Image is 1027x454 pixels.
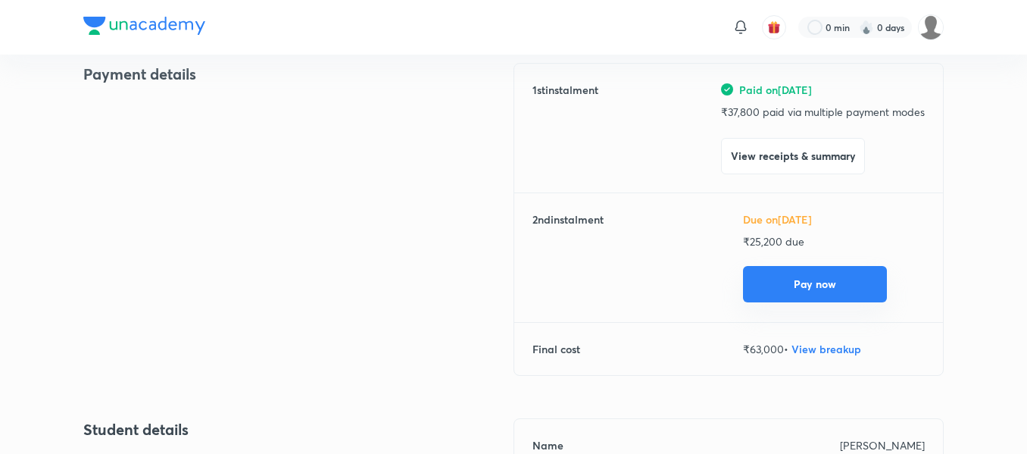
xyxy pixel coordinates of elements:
[532,82,598,174] h6: 1 st instalment
[791,342,861,356] span: View breakup
[532,341,580,357] h6: Final cost
[532,437,563,453] h6: Name
[721,104,925,120] p: ₹ 37,800 paid via multiple payment modes
[767,20,781,34] img: avatar
[918,14,944,40] img: Devadarshan M
[859,20,874,35] img: streak
[743,233,925,249] p: ₹ 25,200 due
[83,17,205,39] a: Company Logo
[83,418,513,441] h4: Student details
[532,211,604,304] h6: 2 nd instalment
[721,138,865,174] button: View receipts & summary
[743,266,887,302] button: Pay now
[83,63,513,86] h4: Payment details
[721,83,733,95] img: green-tick
[743,211,925,227] h6: Due on [DATE]
[762,15,786,39] button: avatar
[83,17,205,35] img: Company Logo
[743,341,925,357] p: ₹ 63,000 •
[840,437,925,453] p: [PERSON_NAME]
[739,82,812,98] span: Paid on [DATE]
